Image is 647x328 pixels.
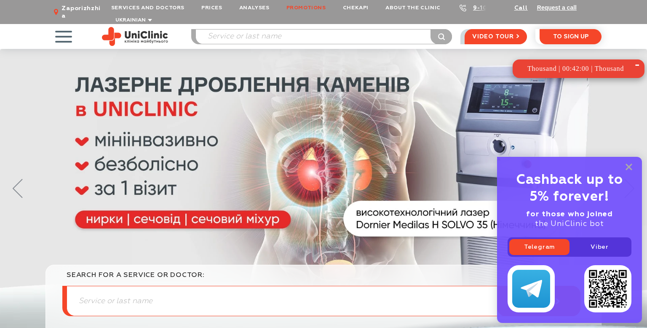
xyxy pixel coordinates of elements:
font: for those who joined [526,210,613,218]
a: Viber [569,239,630,255]
font: - [635,56,640,72]
font: Chekapi [343,5,369,11]
font: to sign up [553,34,588,40]
a: video tour [465,29,527,44]
font: Analyses [239,5,270,11]
font: Zaporizhzhia [61,5,101,19]
font: Promotions [286,5,326,11]
input: Service or last name [196,30,452,44]
font: video tour [472,34,514,40]
input: Service or last name [67,286,580,316]
button: to sign up [540,29,602,44]
font: Prices [201,5,222,11]
a: 9-103 [473,5,492,11]
font: Ukrainian [115,18,146,23]
button: Ukrainian [113,17,152,24]
font: search for a service or doctor: [67,272,205,279]
a: Telegram [509,239,569,255]
font: Thousand | 00:42:00 | Thousand [527,65,624,72]
button: Request a call [537,4,577,11]
font: Services and doctors [111,5,184,11]
font: the UniClinic bot [535,220,604,228]
img: Uniclinic [102,27,168,46]
font: About the clinic [385,5,441,11]
font: Cashback up to 5% forever! [516,173,623,204]
a: Call [514,5,528,11]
